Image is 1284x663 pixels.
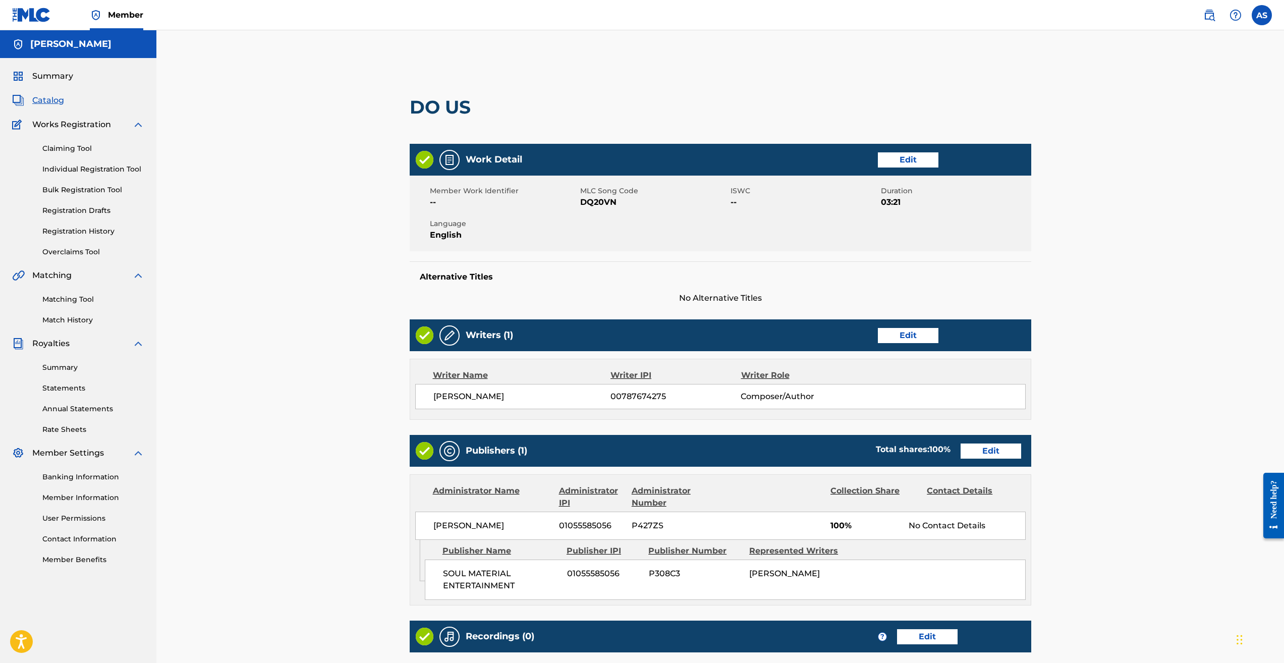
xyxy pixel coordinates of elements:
[42,513,144,524] a: User Permissions
[12,269,25,282] img: Matching
[749,569,820,578] span: [PERSON_NAME]
[42,294,144,305] a: Matching Tool
[466,445,527,457] h5: Publishers (1)
[433,369,611,381] div: Writer Name
[32,119,111,131] span: Works Registration
[12,8,51,22] img: MLC Logo
[443,154,456,166] img: Work Detail
[132,447,144,459] img: expand
[32,447,104,459] span: Member Settings
[433,485,551,509] div: Administrator Name
[961,444,1021,459] a: Edit
[466,329,513,341] h5: Writers (1)
[42,226,144,237] a: Registration History
[42,383,144,394] a: Statements
[443,329,456,342] img: Writers
[1203,9,1215,21] img: search
[12,94,24,106] img: Catalog
[42,205,144,216] a: Registration Drafts
[132,119,144,131] img: expand
[731,186,878,196] span: ISWC
[416,442,433,460] img: Valid
[12,70,73,82] a: SummarySummary
[567,545,641,557] div: Publisher IPI
[1230,9,1242,21] img: help
[433,391,611,403] span: [PERSON_NAME]
[466,631,534,642] h5: Recordings (0)
[132,269,144,282] img: expand
[42,472,144,482] a: Banking Information
[32,269,72,282] span: Matching
[42,424,144,435] a: Rate Sheets
[430,186,578,196] span: Member Work Identifier
[32,94,64,106] span: Catalog
[32,70,73,82] span: Summary
[416,628,433,645] img: Valid
[430,196,578,208] span: --
[610,391,741,403] span: 00787674275
[878,328,938,343] a: Edit
[1199,5,1219,25] a: Public Search
[878,633,886,641] span: ?
[466,154,522,165] h5: Work Detail
[42,247,144,257] a: Overclaims Tool
[12,94,64,106] a: CatalogCatalog
[909,520,1025,532] div: No Contact Details
[443,631,456,643] img: Recordings
[433,520,552,532] span: [PERSON_NAME]
[416,326,433,344] img: Valid
[830,485,919,509] div: Collection Share
[1237,625,1243,655] div: Drag
[881,196,1029,208] span: 03:21
[12,38,24,50] img: Accounts
[32,338,70,350] span: Royalties
[42,555,144,565] a: Member Benefits
[42,404,144,414] a: Annual Statements
[430,229,578,241] span: English
[878,152,938,168] a: Edit
[741,369,860,381] div: Writer Role
[648,545,742,557] div: Publisher Number
[580,196,728,208] span: DQ20VN
[30,38,111,50] h5: Anthony Raymond Snowden
[731,196,878,208] span: --
[580,186,728,196] span: MLC Song Code
[42,362,144,373] a: Summary
[443,568,560,592] span: SOUL MATERIAL ENTERTAINMENT
[876,444,951,456] div: Total shares:
[897,629,958,644] a: Edit
[12,338,24,350] img: Royalties
[1252,5,1272,25] div: User Menu
[12,70,24,82] img: Summary
[42,143,144,154] a: Claiming Tool
[12,119,25,131] img: Works Registration
[741,391,859,403] span: Composer/Author
[927,485,1016,509] div: Contact Details
[749,545,843,557] div: Represented Writers
[1234,615,1284,663] iframe: Chat Widget
[632,485,720,509] div: Administrator Number
[559,485,624,509] div: Administrator IPI
[430,218,578,229] span: Language
[443,445,456,457] img: Publishers
[416,151,433,169] img: Valid
[649,568,742,580] span: P308C3
[42,492,144,503] a: Member Information
[410,96,476,119] h2: DO US
[90,9,102,21] img: Top Rightsholder
[410,292,1031,304] span: No Alternative Titles
[42,164,144,175] a: Individual Registration Tool
[567,568,641,580] span: 01055585056
[1256,465,1284,546] iframe: Resource Center
[881,186,1029,196] span: Duration
[929,445,951,454] span: 100 %
[42,185,144,195] a: Bulk Registration Tool
[1225,5,1246,25] div: Help
[12,447,24,459] img: Member Settings
[830,520,902,532] span: 100%
[559,520,624,532] span: 01055585056
[610,369,741,381] div: Writer IPI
